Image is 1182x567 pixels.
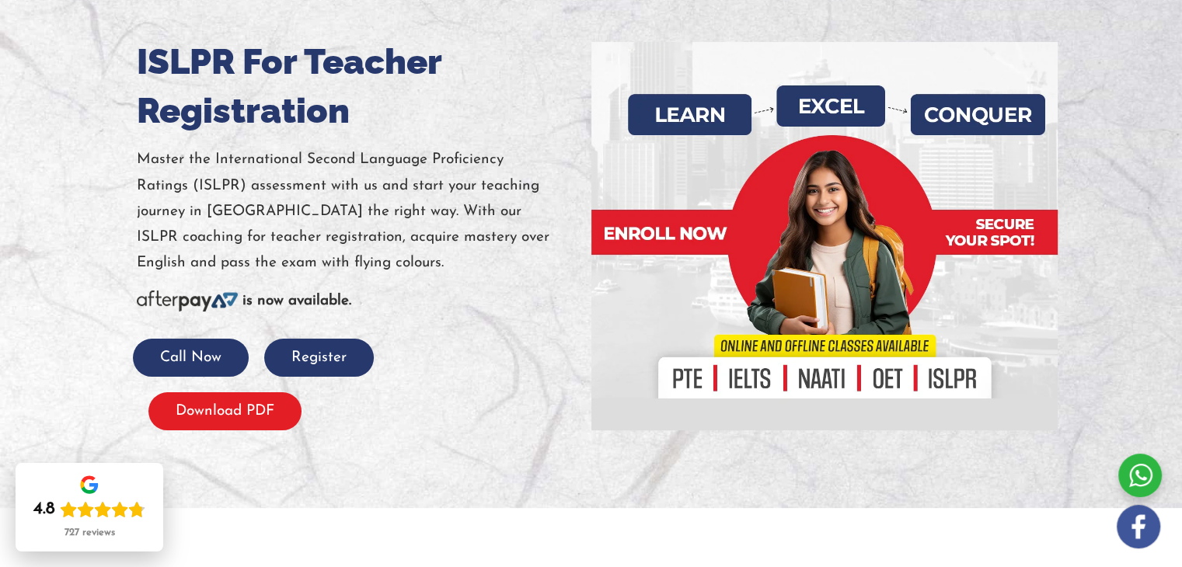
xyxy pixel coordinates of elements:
button: Call Now [133,339,249,377]
p: Master the International Second Language Proficiency Ratings (ISLPR) assessment with us and start... [137,147,580,276]
img: Afterpay-Logo [137,290,238,311]
a: Call Now [133,350,249,365]
button: Download PDF [148,392,302,430]
b: is now available. [242,294,351,308]
div: 4.8 [33,499,55,520]
a: Register [264,350,374,365]
a: Download PDF [148,404,302,419]
div: 727 reviews [65,527,115,539]
h1: ISLPR For Teacher Registration [137,37,580,135]
img: white-facebook.png [1117,505,1160,548]
div: Rating: 4.8 out of 5 [33,499,145,520]
button: Register [264,339,374,377]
